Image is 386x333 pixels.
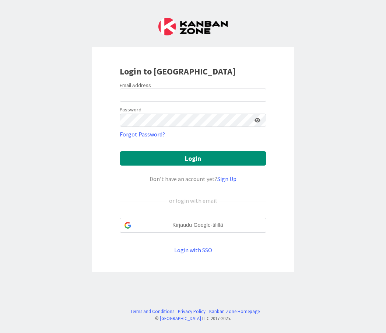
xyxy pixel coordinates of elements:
[178,308,206,315] a: Privacy Policy
[160,315,201,321] a: [GEOGRAPHIC_DATA]
[120,151,266,166] button: Login
[120,66,236,77] b: Login to [GEOGRAPHIC_DATA]
[130,308,174,315] a: Terms and Conditions
[120,82,151,89] label: Email Address
[134,221,262,229] span: Kirjaudu Google-tilillä
[120,130,165,139] a: Forgot Password?
[167,196,219,205] div: or login with email
[174,246,212,254] a: Login with SSO
[217,175,236,183] a: Sign Up
[120,174,266,183] div: Don’t have an account yet?
[158,18,228,35] img: Kanban Zone
[120,218,266,233] div: Kirjaudu Google-tilillä
[209,308,260,315] a: Kanban Zone Homepage
[120,106,141,114] label: Password
[127,315,260,322] div: © LLC 2017- 2025 .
